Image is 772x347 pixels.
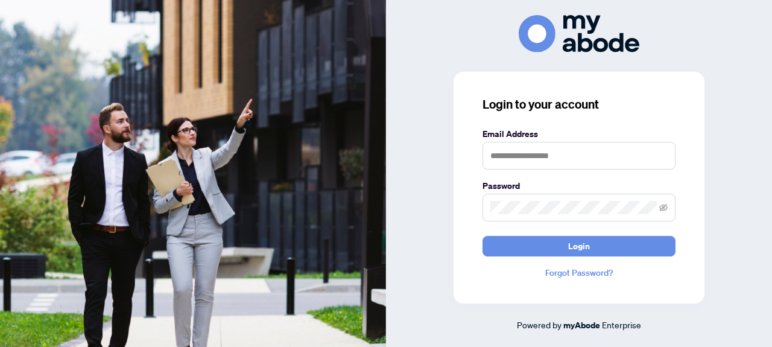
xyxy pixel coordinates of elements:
label: Password [482,179,675,193]
button: Login [482,236,675,256]
span: Enterprise [602,319,641,330]
img: ma-logo [519,15,639,52]
label: Email Address [482,127,675,141]
h3: Login to your account [482,96,675,113]
span: Login [568,237,590,256]
a: Forgot Password? [482,266,675,279]
span: eye-invisible [659,203,668,212]
a: myAbode [563,319,600,332]
span: Powered by [517,319,562,330]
